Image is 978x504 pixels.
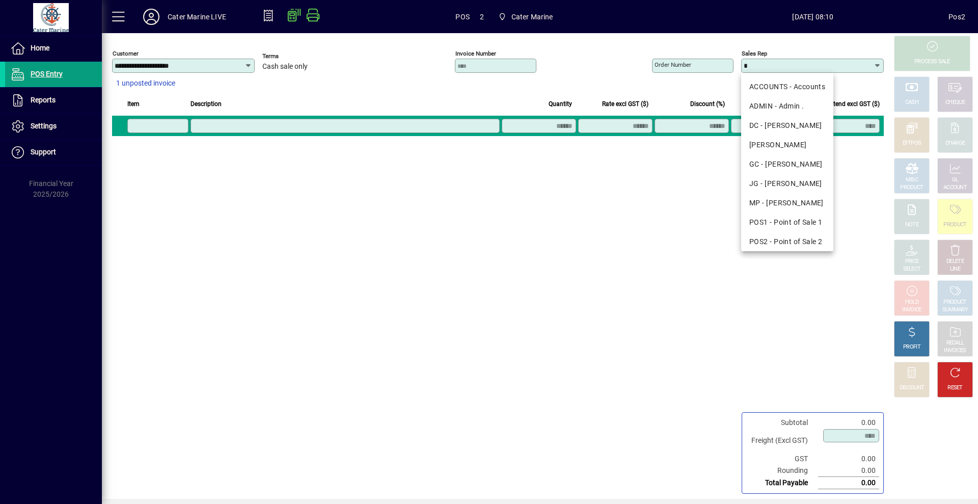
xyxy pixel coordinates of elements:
mat-option: DC - Dan Cleaver [741,116,833,135]
mat-option: POS1 - Point of Sale 1 [741,213,833,232]
div: INVOICES [944,347,966,355]
span: Extend excl GST ($) [827,98,880,110]
div: PROFIT [903,343,920,351]
td: Total Payable [746,477,818,489]
button: 1 unposted invoice [112,74,179,93]
div: NOTE [905,221,918,229]
div: ACCOUNT [943,184,967,192]
span: Quantity [549,98,572,110]
div: EFTPOS [903,140,921,147]
div: Cater Marine LIVE [168,9,226,25]
div: [PERSON_NAME] [749,140,825,150]
td: 0.00 [818,465,879,477]
mat-option: POS2 - Point of Sale 2 [741,232,833,251]
td: Subtotal [746,417,818,429]
span: POS [455,9,470,25]
td: 0.00 [818,477,879,489]
a: Support [5,140,102,165]
td: 0.00 [818,453,879,465]
span: 1 unposted invoice [116,78,175,89]
div: CHARGE [945,140,965,147]
mat-option: GC - Gerard Cantin [741,154,833,174]
mat-option: ADMIN - Admin . [741,96,833,116]
div: MISC [906,176,918,184]
div: ACCOUNTS - Accounts [749,82,825,92]
mat-label: Sales rep [742,50,767,57]
div: GL [952,176,959,184]
span: Cater Marine [511,9,553,25]
span: Terms [262,53,323,60]
span: Settings [31,122,57,130]
mat-option: MP - Margaret Pierce [741,193,833,213]
mat-label: Invoice number [455,50,496,57]
div: ADMIN - Admin . [749,101,825,112]
div: PRICE [905,258,919,266]
div: JG - [PERSON_NAME] [749,178,825,189]
div: PROCESS SALE [914,58,950,66]
span: Reports [31,96,56,104]
mat-option: ACCOUNTS - Accounts [741,77,833,96]
span: Cater Marine [494,8,557,26]
span: Rate excl GST ($) [602,98,648,110]
div: DELETE [946,258,964,266]
span: Cash sale only [262,63,308,71]
div: INVOICE [902,306,921,314]
button: Profile [135,8,168,26]
span: POS Entry [31,70,63,78]
div: DC - [PERSON_NAME] [749,120,825,131]
mat-label: Customer [113,50,139,57]
td: 0.00 [818,417,879,429]
span: Discount (%) [690,98,725,110]
div: PRODUCT [943,299,966,306]
div: MP - [PERSON_NAME] [749,198,825,208]
div: RESET [947,384,963,392]
div: PRODUCT [900,184,923,192]
div: POS2 - Point of Sale 2 [749,236,825,247]
div: CASH [905,99,918,107]
div: PRODUCT [943,221,966,229]
span: Item [127,98,140,110]
div: POS1 - Point of Sale 1 [749,217,825,228]
span: Home [31,44,49,52]
div: LINE [950,266,960,273]
div: HOLD [905,299,918,306]
div: GC - [PERSON_NAME] [749,159,825,170]
div: DISCOUNT [900,384,924,392]
mat-label: Order number [655,61,691,68]
div: SUMMARY [942,306,968,314]
div: SELECT [903,266,921,273]
div: CHEQUE [945,99,965,107]
div: RECALL [946,339,964,347]
span: Support [31,148,56,156]
span: 2 [480,9,484,25]
a: Reports [5,88,102,113]
td: GST [746,453,818,465]
span: Description [191,98,222,110]
mat-option: DEB - Debbie McQuarters [741,135,833,154]
div: Pos2 [948,9,965,25]
a: Settings [5,114,102,139]
td: Rounding [746,465,818,477]
mat-option: JG - John Giles [741,174,833,193]
td: Freight (Excl GST) [746,429,818,453]
a: Home [5,36,102,61]
span: [DATE] 08:10 [677,9,949,25]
